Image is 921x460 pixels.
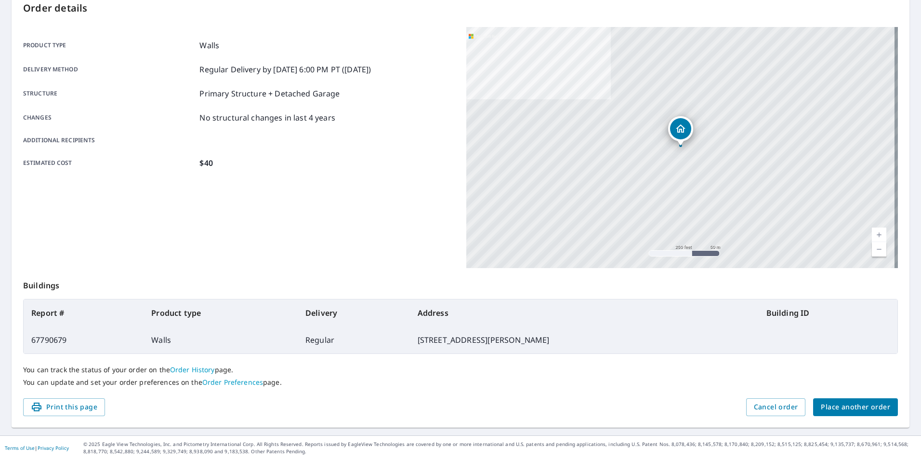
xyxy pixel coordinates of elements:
p: Additional recipients [23,136,196,145]
p: Changes [23,112,196,123]
a: Current Level 17, Zoom In [872,228,886,242]
th: Product type [144,299,298,326]
a: Order History [170,365,215,374]
th: Address [410,299,759,326]
a: Terms of Use [5,445,35,451]
a: Order Preferences [202,378,263,387]
p: Product type [23,40,196,51]
div: Dropped pin, building 1, Residential property, 158 Greenly St Holland, MI 49424 [668,116,693,146]
p: Delivery method [23,64,196,75]
button: Print this page [23,398,105,416]
td: [STREET_ADDRESS][PERSON_NAME] [410,326,759,353]
a: Current Level 17, Zoom Out [872,242,886,257]
th: Delivery [298,299,410,326]
span: Place another order [821,401,890,413]
p: Order details [23,1,898,15]
button: Cancel order [746,398,806,416]
a: Privacy Policy [38,445,69,451]
p: Structure [23,88,196,99]
td: 67790679 [24,326,144,353]
p: You can update and set your order preferences on the page. [23,378,898,387]
td: Regular [298,326,410,353]
p: Buildings [23,268,898,299]
th: Report # [24,299,144,326]
p: Primary Structure + Detached Garage [199,88,340,99]
button: Place another order [813,398,898,416]
p: | [5,445,69,451]
p: Estimated cost [23,157,196,169]
p: No structural changes in last 4 years [199,112,335,123]
p: Walls [199,40,219,51]
span: Cancel order [754,401,798,413]
span: Print this page [31,401,97,413]
td: Walls [144,326,298,353]
th: Building ID [759,299,897,326]
p: $40 [199,157,212,169]
p: You can track the status of your order on the page. [23,365,898,374]
p: © 2025 Eagle View Technologies, Inc. and Pictometry International Corp. All Rights Reserved. Repo... [83,441,916,455]
p: Regular Delivery by [DATE] 6:00 PM PT ([DATE]) [199,64,371,75]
